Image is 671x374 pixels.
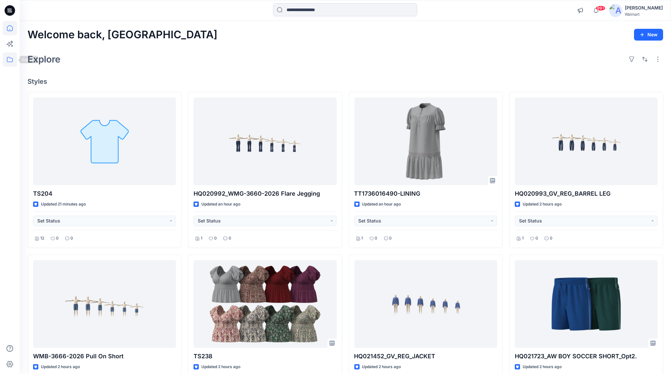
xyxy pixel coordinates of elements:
p: 0 [214,235,217,242]
h4: Styles [28,78,663,85]
p: Updated an hour ago [362,201,401,208]
a: HQ020992_WMG-3660-2026 Flare Jegging [194,98,336,185]
p: Updated an hour ago [201,201,240,208]
a: TS204 [33,98,176,185]
p: 0 [70,235,73,242]
p: 1 [362,235,363,242]
p: 0 [229,235,231,242]
span: 99+ [596,6,606,11]
a: HQ021723_AW BOY SOCCER SHORT_Opt2. [515,260,658,348]
p: TT1736016490-LINING [354,189,497,198]
a: HQ021452_GV_REG_JACKET [354,260,497,348]
p: 1 [522,235,524,242]
p: 0 [550,235,552,242]
h2: Welcome back, [GEOGRAPHIC_DATA] [28,29,217,41]
p: Updated 2 hours ago [362,364,401,370]
p: Updated 2 hours ago [201,364,240,370]
p: 0 [389,235,392,242]
img: avatar [609,4,622,17]
a: WMB-3666-2026 Pull On Short [33,260,176,348]
a: TT1736016490-LINING [354,98,497,185]
p: Updated 21 minutes ago [41,201,86,208]
p: 12 [40,235,44,242]
p: Updated 2 hours ago [41,364,80,370]
p: Updated 2 hours ago [523,201,562,208]
p: 0 [535,235,538,242]
h2: Explore [28,54,61,64]
a: HQ020993_GV_REG_BARREL LEG [515,98,658,185]
div: Walmart [625,12,663,17]
p: TS238 [194,352,336,361]
p: HQ020993_GV_REG_BARREL LEG [515,189,658,198]
div: [PERSON_NAME] [625,4,663,12]
button: New [634,29,663,41]
p: Updated 2 hours ago [523,364,562,370]
a: TS238 [194,260,336,348]
p: 1 [201,235,202,242]
p: TS204 [33,189,176,198]
p: 0 [375,235,378,242]
p: WMB-3666-2026 Pull On Short [33,352,176,361]
p: HQ021452_GV_REG_JACKET [354,352,497,361]
p: HQ020992_WMG-3660-2026 Flare Jegging [194,189,336,198]
p: 0 [56,235,59,242]
p: HQ021723_AW BOY SOCCER SHORT_Opt2. [515,352,658,361]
